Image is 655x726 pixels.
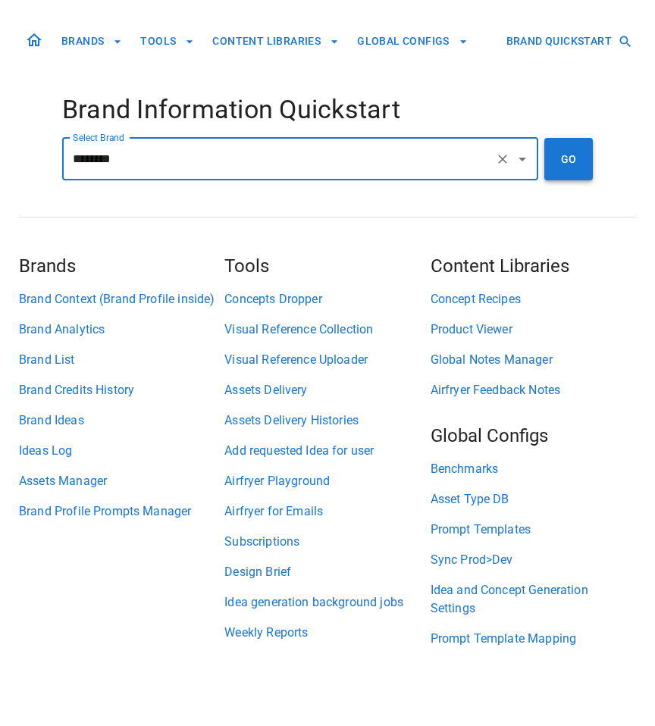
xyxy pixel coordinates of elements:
[224,502,430,521] a: Airfryer for Emails
[492,149,513,170] button: Clear
[73,131,124,144] label: Select Brand
[431,490,636,509] a: Asset Type DB
[19,290,224,308] a: Brand Context (Brand Profile inside)
[55,27,128,55] button: BRANDS
[224,533,430,551] a: Subscriptions
[544,138,593,180] button: GO
[431,321,636,339] a: Product Viewer
[62,94,593,126] h4: Brand Information Quickstart
[19,502,224,521] a: Brand Profile Prompts Manager
[431,290,636,308] a: Concept Recipes
[351,27,474,55] button: GLOBAL CONFIGS
[431,424,636,448] h5: Global Configs
[431,630,636,648] a: Prompt Template Mapping
[19,472,224,490] a: Assets Manager
[224,290,430,308] a: Concepts Dropper
[19,321,224,339] a: Brand Analytics
[224,381,430,399] a: Assets Delivery
[431,460,636,478] a: Benchmarks
[224,593,430,612] a: Idea generation background jobs
[431,381,636,399] a: Airfryer Feedback Notes
[19,351,224,369] a: Brand List
[224,321,430,339] a: Visual Reference Collection
[224,442,430,460] a: Add requested Idea for user
[19,442,224,460] a: Ideas Log
[19,381,224,399] a: Brand Credits History
[134,27,200,55] button: TOOLS
[19,254,224,278] h5: Brands
[224,412,430,430] a: Assets Delivery Histories
[431,351,636,369] a: Global Notes Manager
[224,563,430,581] a: Design Brief
[431,521,636,539] a: Prompt Templates
[224,472,430,490] a: Airfryer Playground
[224,351,430,369] a: Visual Reference Uploader
[224,254,430,278] h5: Tools
[19,412,224,430] a: Brand Ideas
[500,27,636,55] button: BRAND QUICKSTART
[431,551,636,569] a: Sync Prod>Dev
[431,581,636,618] a: Idea and Concept Generation Settings
[224,624,430,642] a: Weekly Reports
[431,254,636,278] h5: Content Libraries
[512,149,533,170] button: Open
[206,27,345,55] button: CONTENT LIBRARIES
